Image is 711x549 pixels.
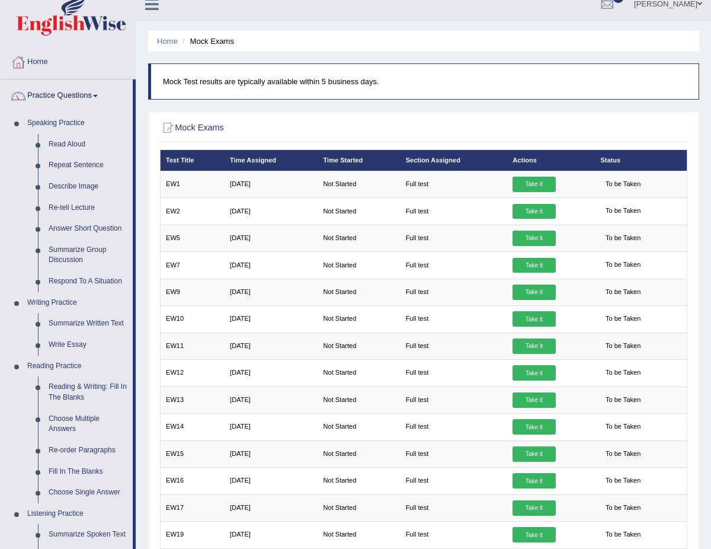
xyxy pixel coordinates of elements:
a: Repeat Sentence [43,155,133,176]
td: Not Started [318,414,400,441]
a: Fill In The Blanks [43,461,133,483]
td: [DATE] [225,494,318,521]
a: Practice Questions [1,79,133,109]
a: Take it [513,419,555,435]
span: To be Taken [600,339,645,354]
td: [DATE] [225,333,318,359]
td: [DATE] [225,414,318,441]
td: Full test [400,387,507,413]
th: Time Assigned [225,150,318,171]
a: Take it [513,285,555,300]
span: To be Taken [600,420,645,435]
li: Mock Exams [180,36,234,47]
a: Take it [513,392,555,408]
td: Not Started [318,225,400,251]
td: Full test [400,306,507,333]
td: Full test [400,252,507,279]
a: Re-order Paragraphs [43,440,133,461]
td: EW5 [160,225,225,251]
span: To be Taken [600,446,645,462]
td: Full test [400,414,507,441]
a: Home [157,37,178,46]
span: To be Taken [600,285,645,300]
span: To be Taken [600,528,645,543]
td: EW11 [160,333,225,359]
td: EW16 [160,468,225,494]
a: Summarize Spoken Text [43,524,133,545]
p: Mock Test results are typically available within 5 business days. [163,76,687,87]
th: Actions [507,150,595,171]
td: Full test [400,494,507,521]
td: Full test [400,198,507,225]
td: EW1 [160,171,225,197]
td: Full test [400,333,507,359]
td: Full test [400,279,507,305]
td: [DATE] [225,171,318,197]
a: Choose Multiple Answers [43,408,133,440]
td: [DATE] [225,360,318,387]
td: EW2 [160,198,225,225]
td: Full test [400,360,507,387]
td: [DATE] [225,441,318,467]
td: Full test [400,171,507,197]
td: [DATE] [225,306,318,333]
span: To be Taken [600,500,645,516]
a: Describe Image [43,176,133,197]
th: Test Title [160,150,225,171]
a: Writing Practice [22,292,133,314]
td: Not Started [318,306,400,333]
span: To be Taken [600,474,645,489]
td: EW7 [160,252,225,279]
a: Summarize Group Discussion [43,240,133,271]
a: Home [1,46,136,75]
span: To be Taken [600,392,645,408]
td: EW17 [160,494,225,521]
td: Not Started [318,198,400,225]
td: [DATE] [225,468,318,494]
h2: Mock Exams [160,120,487,136]
td: Not Started [318,333,400,359]
td: Not Started [318,252,400,279]
a: Read Aloud [43,134,133,155]
a: Take it [513,527,555,542]
span: To be Taken [600,204,645,219]
a: Write Essay [43,334,133,356]
td: EW13 [160,387,225,413]
a: Take it [513,365,555,381]
a: Listening Practice [22,503,133,525]
th: Status [595,150,687,171]
td: [DATE] [225,225,318,251]
a: Take it [513,231,555,246]
td: Not Started [318,171,400,197]
a: Speaking Practice [22,113,133,134]
td: [DATE] [225,252,318,279]
td: Full test [400,441,507,467]
td: Not Started [318,468,400,494]
a: Take it [513,177,555,192]
span: To be Taken [600,258,645,273]
td: [DATE] [225,522,318,548]
a: Answer Short Question [43,218,133,240]
span: To be Taken [600,231,645,246]
td: Full test [400,468,507,494]
a: Reading Practice [22,356,133,377]
a: Take it [513,500,555,516]
td: [DATE] [225,279,318,305]
td: EW14 [160,414,225,441]
a: Take it [513,311,555,327]
a: Reading & Writing: Fill In The Blanks [43,376,133,408]
td: EW19 [160,522,225,548]
td: Full test [400,522,507,548]
span: To be Taken [600,366,645,381]
span: To be Taken [600,312,645,327]
td: Not Started [318,441,400,467]
td: Not Started [318,387,400,413]
th: Section Assigned [400,150,507,171]
td: EW15 [160,441,225,467]
td: Full test [400,225,507,251]
th: Time Started [318,150,400,171]
a: Take it [513,204,555,219]
td: EW10 [160,306,225,333]
td: [DATE] [225,198,318,225]
a: Choose Single Answer [43,482,133,503]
